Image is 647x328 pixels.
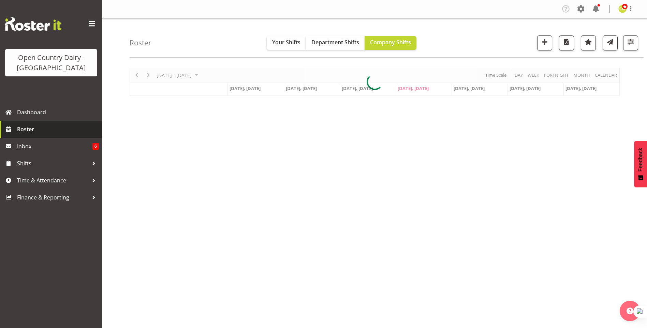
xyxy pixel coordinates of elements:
span: Roster [17,124,99,134]
span: Time & Attendance [17,175,89,185]
div: Open Country Dairy - [GEOGRAPHIC_DATA] [12,53,90,73]
span: Shifts [17,158,89,168]
button: Your Shifts [267,36,306,50]
span: Feedback [637,148,644,172]
button: Feedback - Show survey [634,141,647,187]
img: Rosterit website logo [5,17,61,31]
span: Company Shifts [370,39,411,46]
img: help-xxl-2.png [627,308,633,314]
button: Company Shifts [365,36,416,50]
button: Download a PDF of the roster according to the set date range. [559,35,574,50]
span: Your Shifts [272,39,300,46]
span: Dashboard [17,107,99,117]
h4: Roster [130,39,151,47]
button: Filter Shifts [623,35,638,50]
button: Add a new shift [537,35,552,50]
button: Department Shifts [306,36,365,50]
button: Highlight an important date within the roster. [581,35,596,50]
span: Finance & Reporting [17,192,89,203]
span: 6 [92,143,99,150]
span: Department Shifts [311,39,359,46]
img: corey-millan10439.jpg [618,5,627,13]
button: Send a list of all shifts for the selected filtered period to all rostered employees. [603,35,618,50]
span: Inbox [17,141,92,151]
